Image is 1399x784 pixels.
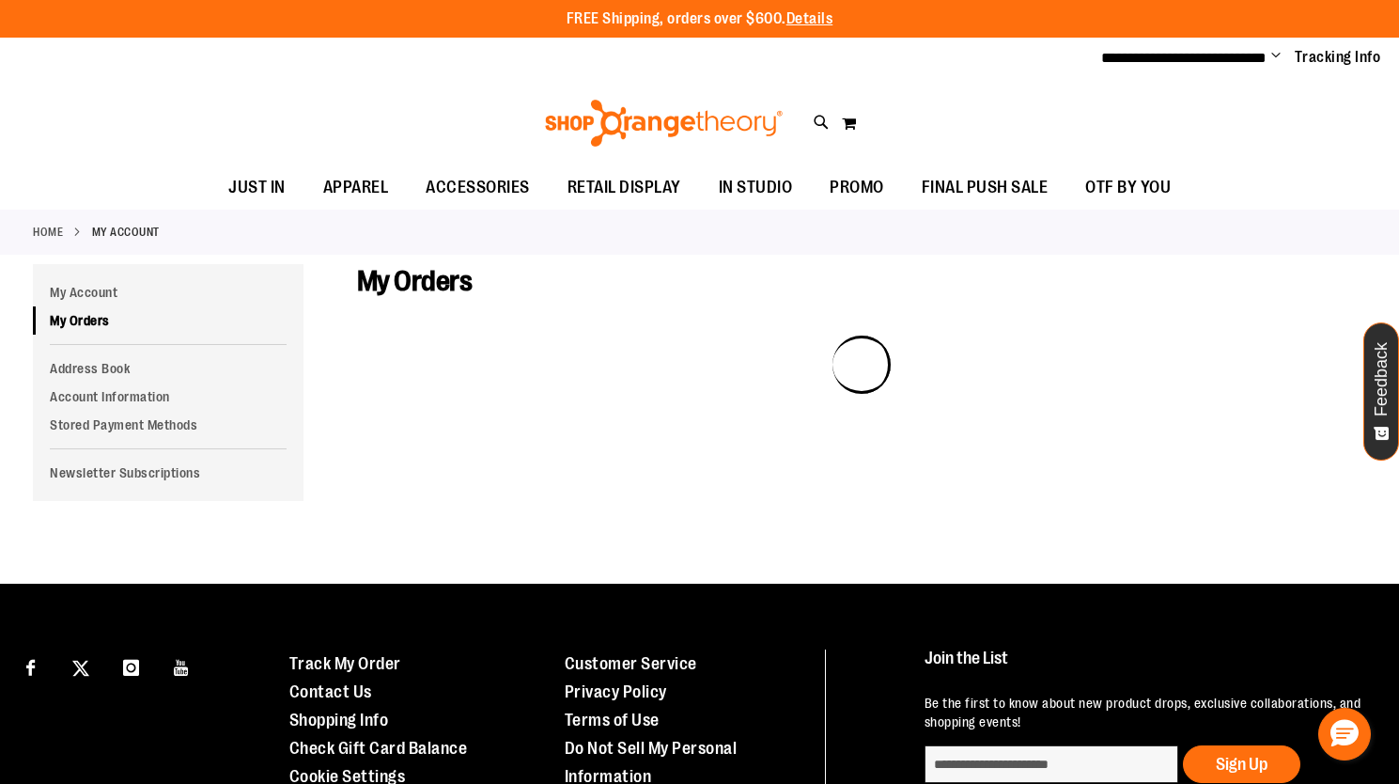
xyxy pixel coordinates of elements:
a: Visit our Instagram page [115,650,148,682]
span: JUST IN [228,166,286,209]
span: IN STUDIO [719,166,793,209]
a: Account Information [33,383,303,411]
a: Track My Order [289,654,401,673]
a: Visit our Youtube page [165,650,198,682]
strong: My Account [92,224,160,241]
button: Hello, have a question? Let’s chat. [1318,708,1371,760]
span: Sign Up [1216,755,1267,774]
span: PROMO [830,166,884,209]
a: Stored Payment Methods [33,411,303,439]
img: Twitter [72,660,89,677]
span: RETAIL DISPLAY [567,166,681,209]
a: FINAL PUSH SALE [903,166,1067,210]
a: Details [786,10,833,27]
a: My Orders [33,306,303,335]
a: RETAIL DISPLAY [549,166,700,210]
img: Shop Orangetheory [542,100,785,147]
a: PROMO [811,166,903,210]
span: Feedback [1373,342,1391,416]
a: Visit our X page [65,650,98,682]
span: ACCESSORIES [426,166,530,209]
a: Address Book [33,354,303,383]
a: Tracking Info [1295,47,1381,68]
a: Newsletter Subscriptions [33,459,303,487]
button: Feedback - Show survey [1363,322,1399,461]
a: Terms of Use [565,711,660,729]
span: FINAL PUSH SALE [922,166,1049,209]
p: FREE Shipping, orders over $600. [567,8,833,30]
h4: Join the List [925,650,1362,684]
a: Shopping Info [289,711,389,729]
a: APPAREL [304,166,408,210]
a: My Account [33,278,303,306]
span: OTF BY YOU [1085,166,1171,209]
a: JUST IN [210,166,304,210]
a: Customer Service [565,654,697,673]
a: Contact Us [289,682,372,701]
a: Visit our Facebook page [14,650,47,682]
a: IN STUDIO [700,166,812,210]
input: enter email [925,745,1178,783]
a: Privacy Policy [565,682,667,701]
p: Be the first to know about new product drops, exclusive collaborations, and shopping events! [925,694,1362,731]
a: Home [33,224,63,241]
span: My Orders [357,265,473,297]
button: Sign Up [1183,745,1300,783]
a: Check Gift Card Balance [289,739,468,758]
span: APPAREL [323,166,389,209]
button: Account menu [1271,48,1281,67]
a: OTF BY YOU [1066,166,1189,210]
a: ACCESSORIES [407,166,549,210]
